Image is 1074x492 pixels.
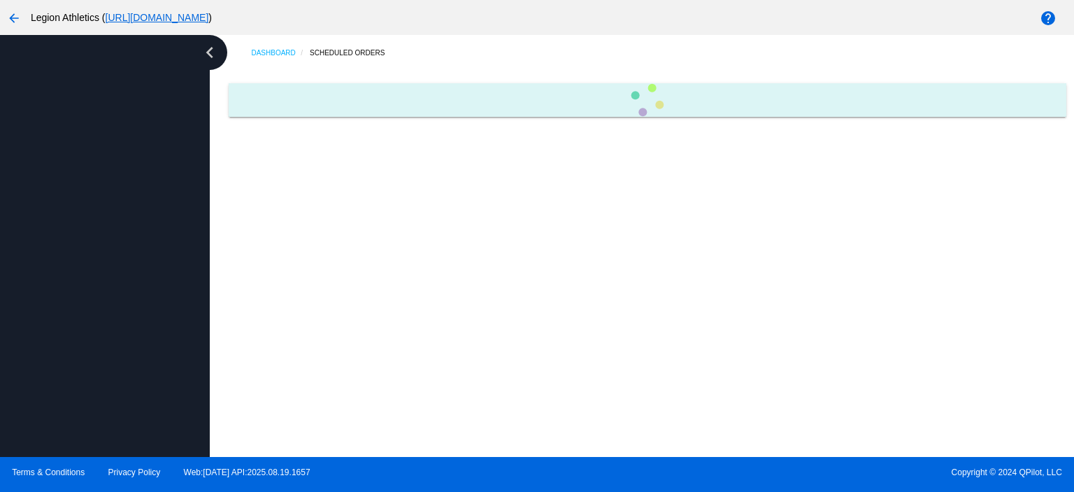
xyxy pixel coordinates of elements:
a: [URL][DOMAIN_NAME] [106,12,209,23]
a: Privacy Policy [108,468,161,477]
span: Copyright © 2024 QPilot, LLC [549,468,1062,477]
span: Legion Athletics ( ) [31,12,212,23]
mat-icon: arrow_back [6,10,22,27]
mat-icon: help [1040,10,1057,27]
a: Dashboard [251,42,310,64]
i: chevron_left [199,41,221,64]
a: Terms & Conditions [12,468,85,477]
a: Web:[DATE] API:2025.08.19.1657 [184,468,310,477]
a: Scheduled Orders [310,42,397,64]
